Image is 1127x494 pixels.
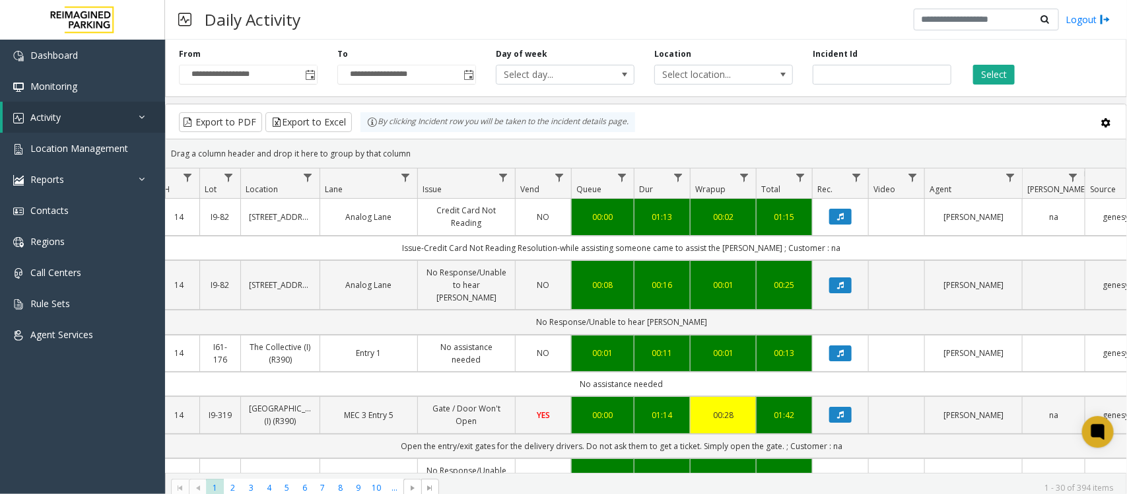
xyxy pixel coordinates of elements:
[655,65,765,84] span: Select location...
[848,168,866,186] a: Rec. Filter Menu
[699,347,748,359] div: 00:01
[524,409,563,421] a: YES
[642,279,682,291] a: 00:16
[167,409,191,421] a: 14
[537,211,550,223] span: NO
[13,237,24,248] img: 'icon'
[426,341,507,366] a: No assistance needed
[1090,184,1116,195] span: Source
[524,279,563,291] a: NO
[933,409,1014,421] a: [PERSON_NAME]
[447,482,1113,493] kendo-pager-info: 1 - 30 of 394 items
[765,409,804,421] a: 01:42
[30,49,78,61] span: Dashboard
[1031,409,1077,421] a: na
[1064,168,1082,186] a: Parker Filter Menu
[639,184,653,195] span: Dur
[461,65,475,84] span: Toggle popup
[426,204,507,229] a: Credit Card Not Reading
[426,266,507,304] a: No Response/Unable to hear [PERSON_NAME]
[654,48,691,60] label: Location
[30,80,77,92] span: Monitoring
[1027,184,1087,195] span: [PERSON_NAME]
[735,168,753,186] a: Wrapup Filter Menu
[30,204,69,217] span: Contacts
[699,409,748,421] div: 00:28
[13,175,24,186] img: 'icon'
[13,144,24,155] img: 'icon'
[695,184,726,195] span: Wrapup
[669,168,687,186] a: Dur Filter Menu
[765,279,804,291] a: 00:25
[642,409,682,421] div: 01:14
[520,184,539,195] span: Vend
[495,168,512,186] a: Issue Filter Menu
[249,279,312,291] a: [STREET_ADDRESS]
[1100,13,1110,26] img: logout
[208,409,232,421] a: I9-319
[817,184,833,195] span: Rec.
[792,168,809,186] a: Total Filter Menu
[13,51,24,61] img: 'icon'
[249,341,312,366] a: The Collective (I) (R390)
[537,279,550,291] span: NO
[220,168,238,186] a: Lot Filter Menu
[302,65,317,84] span: Toggle popup
[179,168,197,186] a: H Filter Menu
[524,211,563,223] a: NO
[930,184,951,195] span: Agent
[699,211,748,223] div: 00:02
[496,48,547,60] label: Day of week
[699,279,748,291] a: 00:01
[13,330,24,341] img: 'icon'
[166,168,1126,473] div: Data table
[426,402,507,427] a: Gate / Door Won't Open
[407,483,418,493] span: Go to the next page
[30,173,64,186] span: Reports
[167,347,191,359] a: 14
[765,347,804,359] div: 00:13
[761,184,780,195] span: Total
[813,48,858,60] label: Incident Id
[580,211,626,223] a: 00:00
[208,279,232,291] a: I9-82
[13,82,24,92] img: 'icon'
[904,168,922,186] a: Video Filter Menu
[642,211,682,223] a: 01:13
[873,184,895,195] span: Video
[198,3,307,36] h3: Daily Activity
[30,297,70,310] span: Rule Sets
[30,111,61,123] span: Activity
[1002,168,1019,186] a: Agent Filter Menu
[537,409,550,421] span: YES
[360,112,635,132] div: By clicking Incident row you will be taken to the incident details page.
[30,266,81,279] span: Call Centers
[765,211,804,223] a: 01:15
[337,48,348,60] label: To
[3,102,165,133] a: Activity
[1031,211,1077,223] a: na
[205,184,217,195] span: Lot
[933,347,1014,359] a: [PERSON_NAME]
[13,113,24,123] img: 'icon'
[166,142,1126,165] div: Drag a column header and drop it here to group by that column
[973,65,1015,85] button: Select
[580,279,626,291] a: 00:08
[537,347,550,359] span: NO
[551,168,568,186] a: Vend Filter Menu
[524,347,563,359] a: NO
[30,328,93,341] span: Agent Services
[367,117,378,127] img: infoIcon.svg
[580,347,626,359] a: 00:01
[265,112,352,132] button: Export to Excel
[249,402,312,427] a: [GEOGRAPHIC_DATA] (I) (R390)
[576,184,601,195] span: Queue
